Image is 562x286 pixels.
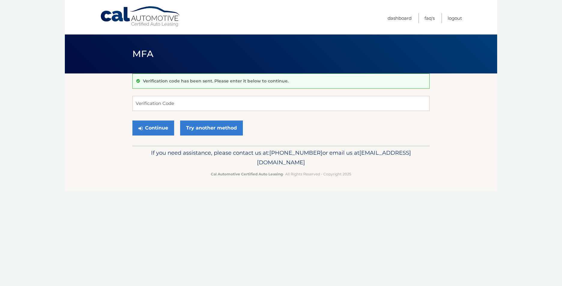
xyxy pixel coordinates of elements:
a: Try another method [180,121,243,136]
strong: Cal Automotive Certified Auto Leasing [211,172,283,176]
button: Continue [132,121,174,136]
p: If you need assistance, please contact us at: or email us at [136,148,426,167]
a: Dashboard [388,13,412,23]
a: Cal Automotive [100,6,181,27]
span: [EMAIL_ADDRESS][DOMAIN_NAME] [257,149,411,166]
a: FAQ's [425,13,435,23]
span: [PHONE_NUMBER] [269,149,322,156]
p: - All Rights Reserved - Copyright 2025 [136,171,426,177]
p: Verification code has been sent. Please enter it below to continue. [143,78,289,84]
a: Logout [448,13,462,23]
span: MFA [132,48,153,59]
input: Verification Code [132,96,430,111]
